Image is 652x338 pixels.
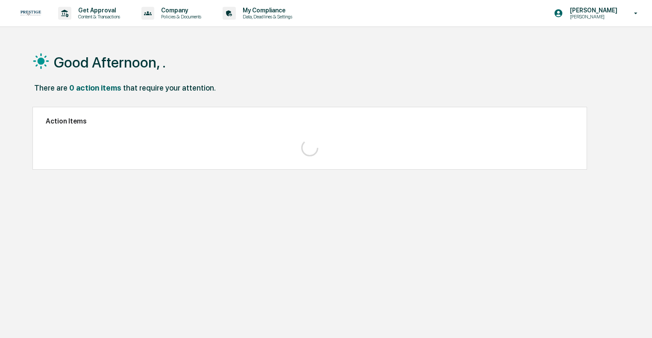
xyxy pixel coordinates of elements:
div: that require your attention. [123,83,216,92]
p: Content & Transactions [71,14,124,20]
div: There are [34,83,68,92]
div: 0 action items [69,83,121,92]
p: Get Approval [71,7,124,14]
p: Company [154,7,206,14]
p: My Compliance [236,7,297,14]
h1: Good Afternoon, . [54,54,166,71]
h2: Action Items [46,117,574,125]
img: logo [21,11,41,16]
p: Data, Deadlines & Settings [236,14,297,20]
p: Policies & Documents [154,14,206,20]
p: [PERSON_NAME] [563,7,622,14]
p: [PERSON_NAME] [563,14,622,20]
